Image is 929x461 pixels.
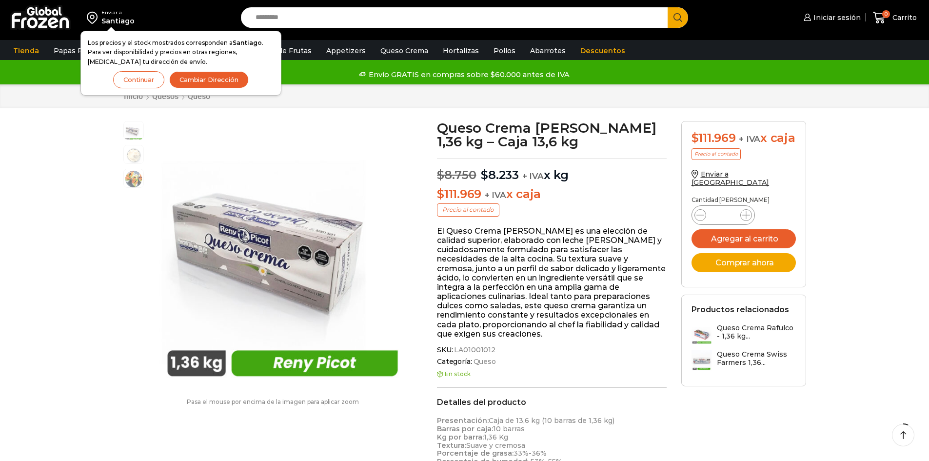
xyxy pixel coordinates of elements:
h2: Detalles del producto [437,398,667,407]
p: Cantidad [PERSON_NAME] [692,197,796,203]
button: Agregar al carrito [692,229,796,248]
nav: Breadcrumb [123,92,211,101]
span: queso crema 2 [124,145,143,165]
p: x caja [437,187,667,201]
a: Appetizers [321,41,371,60]
a: Descuentos [575,41,630,60]
strong: Kg por barra: [437,433,484,441]
span: 0 [882,10,890,18]
button: Comprar ahora [692,253,796,272]
a: Inicio [123,92,143,101]
a: Queso Crema Swiss Farmers 1,36... [692,350,796,371]
input: Product quantity [714,208,732,222]
a: Enviar a [GEOGRAPHIC_DATA] [692,170,770,187]
p: Pasa el mouse por encima de la imagen para aplicar zoom [123,399,423,405]
strong: Presentación: [437,416,489,425]
span: $ [437,187,444,201]
a: Queso [187,92,211,101]
span: salmon-ahumado-2 [124,169,143,189]
span: SKU: [437,346,667,354]
button: Search button [668,7,688,28]
a: Quesos [152,92,179,101]
a: Pollos [489,41,520,60]
p: Precio al contado [692,148,741,160]
p: x kg [437,158,667,182]
div: x caja [692,131,796,145]
span: Carrito [890,13,917,22]
strong: Porcentaje de grasa: [437,449,514,458]
a: Abarrotes [525,41,571,60]
strong: Textura: [437,441,466,450]
button: Continuar [113,71,164,88]
h3: Queso Crema Swiss Farmers 1,36... [717,350,796,367]
a: Pulpa de Frutas [251,41,316,60]
span: reny-picot [124,121,143,141]
a: Queso Crema [376,41,433,60]
a: Queso Crema Rafulco - 1,36 kg... [692,324,796,345]
bdi: 111.969 [437,187,481,201]
a: Tienda [8,41,44,60]
div: Enviar a [101,9,135,16]
h3: Queso Crema Rafulco - 1,36 kg... [717,324,796,341]
strong: Santiago [233,39,262,46]
span: $ [481,168,488,182]
span: + IVA [522,171,544,181]
strong: Barras por caja: [437,424,493,433]
span: Categoría: [437,358,667,366]
img: address-field-icon.svg [87,9,101,26]
span: + IVA [485,190,506,200]
bdi: 8.750 [437,168,476,182]
bdi: 8.233 [481,168,519,182]
a: Papas Fritas [49,41,103,60]
p: Los precios y el stock mostrados corresponden a . Para ver disponibilidad y precios en otras regi... [88,38,274,66]
span: $ [692,131,699,145]
p: El Queso Crema [PERSON_NAME] es una elección de calidad superior, elaborado con leche [PERSON_NAM... [437,226,667,339]
h1: Queso Crema [PERSON_NAME] 1,36 kg – Caja 13,6 kg [437,121,667,148]
a: Queso [472,358,496,366]
h2: Productos relacionados [692,305,789,314]
a: Hortalizas [438,41,484,60]
span: Iniciar sesión [811,13,861,22]
span: LA01001012 [453,346,495,354]
div: Santiago [101,16,135,26]
span: + IVA [739,134,760,144]
p: En stock [437,371,667,378]
p: Precio al contado [437,203,499,216]
bdi: 111.969 [692,131,736,145]
a: 0 Carrito [870,6,919,29]
a: Iniciar sesión [801,8,861,27]
span: $ [437,168,444,182]
button: Cambiar Dirección [169,71,249,88]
